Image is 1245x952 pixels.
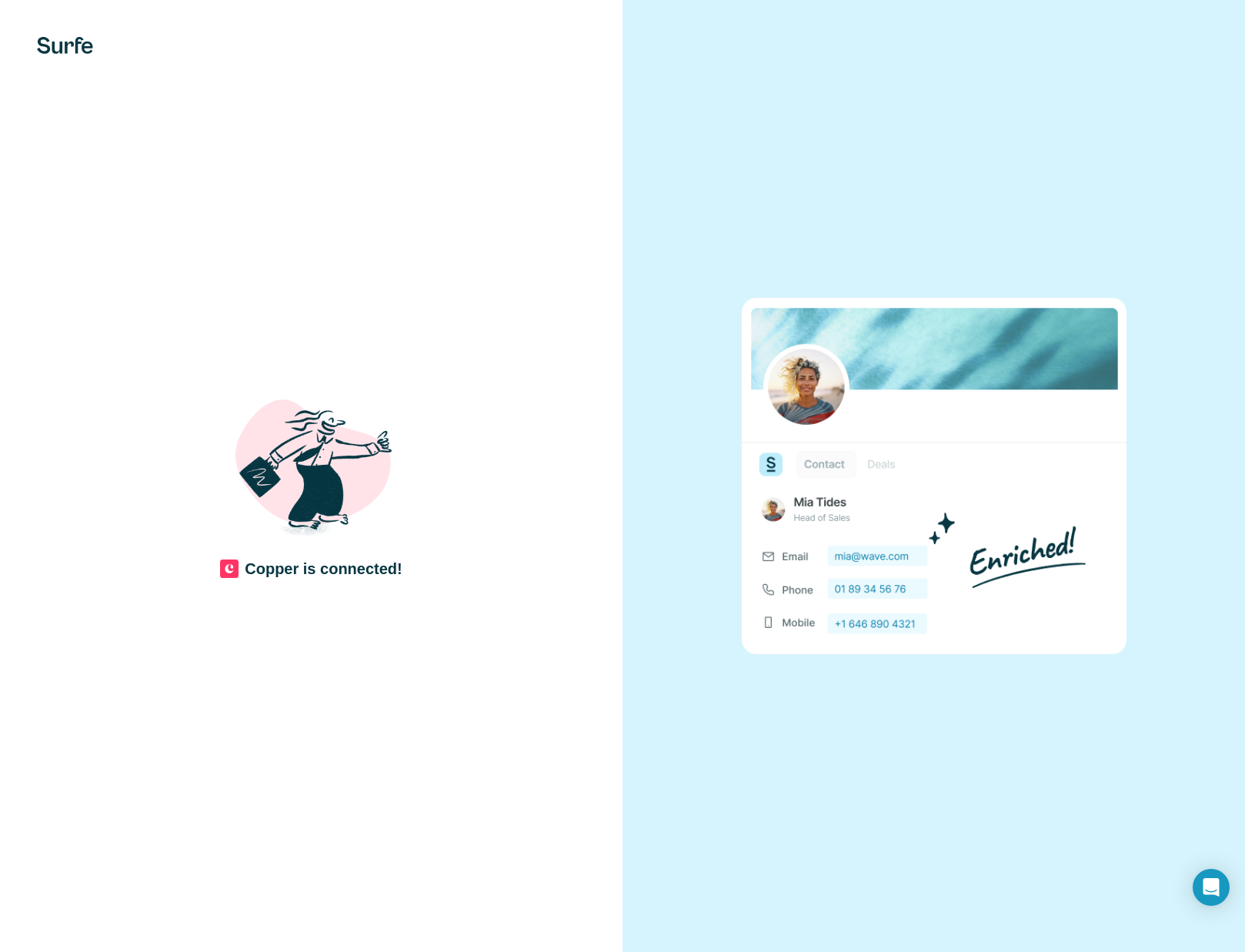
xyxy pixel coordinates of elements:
[37,37,93,54] img: Surfe's logo
[220,560,239,578] img: CRM Logo
[742,298,1127,654] img: none image
[1193,869,1230,906] div: Open Intercom Messenger
[245,558,402,580] h4: Copper is connected!
[219,373,404,558] img: Shaka Illustration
